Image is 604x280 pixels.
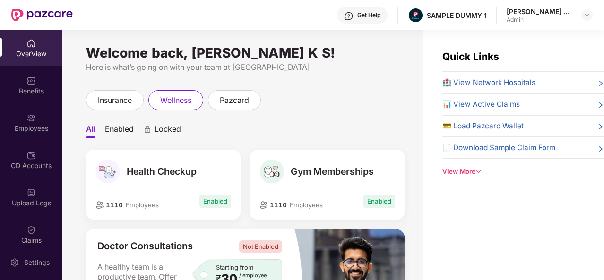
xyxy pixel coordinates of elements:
span: right [597,101,604,110]
img: svg+xml;base64,PHN2ZyBpZD0iRW1wbG95ZWVzIiB4bWxucz0iaHR0cDovL3d3dy53My5vcmcvMjAwMC9zdmciIHdpZHRoPS... [26,113,36,123]
img: Gym Memberships [259,160,284,184]
div: View More [442,167,604,177]
span: 1110 [104,201,123,209]
span: 📊 View Active Claims [442,99,520,110]
span: Employees [126,201,159,209]
div: animation [143,125,152,134]
div: Settings [21,258,52,267]
span: Doctor Consultations [97,240,193,253]
span: 💳 Load Pazcard Wallet [442,120,524,132]
img: svg+xml;base64,PHN2ZyBpZD0iVXBsb2FkX0xvZ3MiIGRhdGEtbmFtZT0iVXBsb2FkIExvZ3MiIHhtbG5zPSJodHRwOi8vd3... [26,188,36,197]
li: Enabled [105,124,134,138]
img: svg+xml;base64,PHN2ZyBpZD0iQmVuZWZpdHMiIHhtbG5zPSJodHRwOi8vd3d3LnczLm9yZy8yMDAwL3N2ZyIgd2lkdGg9Ij... [26,76,36,85]
img: svg+xml;base64,PHN2ZyBpZD0iSGVscC0zMngzMiIgeG1sbnM9Imh0dHA6Ly93d3cudzMub3JnLzIwMDAvc3ZnIiB3aWR0aD... [344,11,354,21]
img: New Pazcare Logo [11,9,73,21]
div: Get Help [357,11,380,19]
span: right [597,122,604,132]
span: Not Enabled [239,240,282,253]
div: SAMPLE DUMMY 1 [427,11,487,20]
span: Gym Memberships [291,166,374,177]
span: pazcard [220,94,249,106]
span: Enabled [363,195,395,208]
img: Health Checkup [95,160,120,184]
span: down [475,169,482,175]
span: Quick Links [442,51,499,62]
img: svg+xml;base64,PHN2ZyBpZD0iU2V0dGluZy0yMHgyMCIgeG1sbnM9Imh0dHA6Ly93d3cudzMub3JnLzIwMDAvc3ZnIiB3aW... [10,258,19,267]
li: All [86,124,95,138]
div: Admin [507,16,573,24]
span: 🏥 View Network Hospitals [442,77,535,88]
span: Locked [155,124,181,138]
span: right [597,79,604,88]
div: Here is what’s going on with your team at [GEOGRAPHIC_DATA] [86,61,405,73]
span: Enabled [199,195,231,208]
div: [PERSON_NAME] K S [507,7,573,16]
img: employeeIcon [259,201,268,208]
img: svg+xml;base64,PHN2ZyBpZD0iSG9tZSIgeG1sbnM9Imh0dHA6Ly93d3cudzMub3JnLzIwMDAvc3ZnIiB3aWR0aD0iMjAiIG... [26,39,36,48]
span: / employee [239,272,267,279]
span: Employees [290,201,323,209]
span: wellness [160,94,191,106]
img: svg+xml;base64,PHN2ZyBpZD0iQ2xhaW0iIHhtbG5zPSJodHRwOi8vd3d3LnczLm9yZy8yMDAwL3N2ZyIgd2lkdGg9IjIwIi... [26,225,36,235]
img: employeeIcon [95,201,104,208]
span: right [597,144,604,153]
span: 1110 [268,201,287,209]
span: 📄 Download Sample Claim Form [442,142,555,153]
img: svg+xml;base64,PHN2ZyBpZD0iRHJvcGRvd24tMzJ4MzIiIHhtbG5zPSJodHRwOi8vd3d3LnczLm9yZy8yMDAwL3N2ZyIgd2... [583,11,591,19]
span: Starting from [216,263,253,271]
div: Welcome back, [PERSON_NAME] K S! [86,49,405,57]
img: Pazcare_Alternative_logo-01-01.png [409,8,423,22]
span: insurance [98,94,132,106]
span: Health Checkup [127,166,197,177]
img: svg+xml;base64,PHN2ZyBpZD0iQ0RfQWNjb3VudHMiIGRhdGEtbmFtZT0iQ0QgQWNjb3VudHMiIHhtbG5zPSJodHRwOi8vd3... [26,151,36,160]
